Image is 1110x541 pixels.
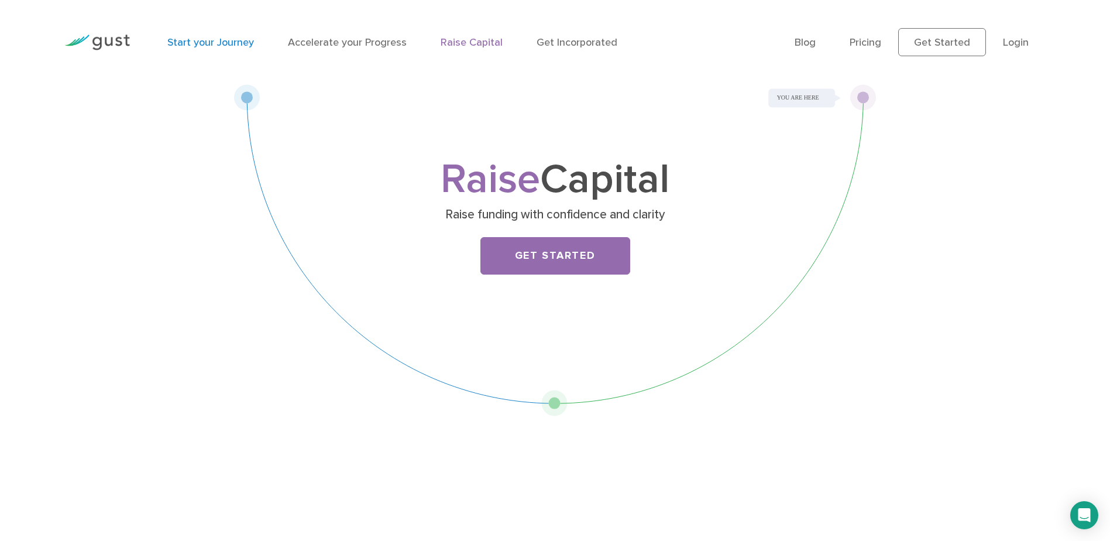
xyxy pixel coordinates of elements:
a: Get Started [898,28,986,56]
iframe: Chat Widget [915,415,1110,541]
a: Get Incorporated [537,36,617,49]
p: Raise funding with confidence and clarity [328,207,782,223]
a: Login [1003,36,1029,49]
a: Start your Journey [167,36,254,49]
a: Blog [795,36,816,49]
h1: Capital [324,161,786,198]
a: Accelerate your Progress [288,36,407,49]
a: Pricing [850,36,881,49]
img: Gust Logo [64,35,130,50]
span: Raise [441,155,540,204]
a: Get Started [480,237,630,275]
a: Raise Capital [441,36,503,49]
